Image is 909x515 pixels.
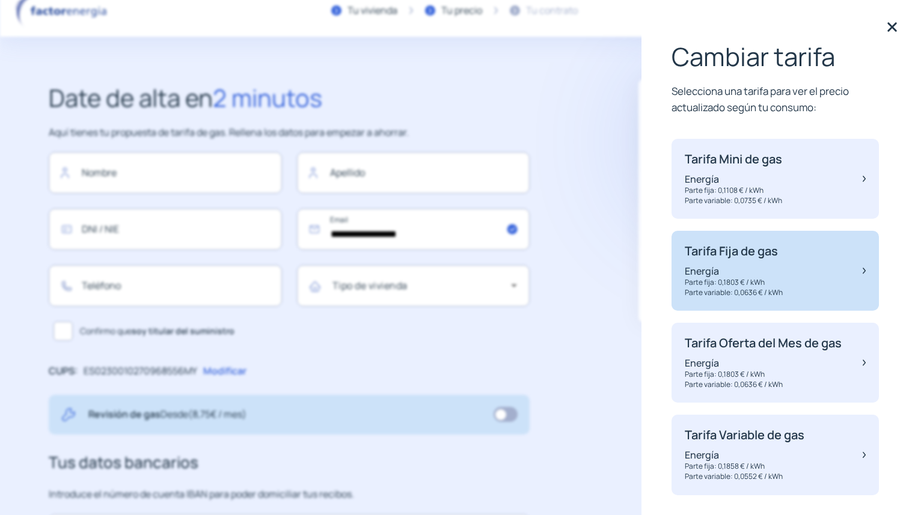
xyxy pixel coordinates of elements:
p: Introduce el número de cuenta IBAN para poder domiciliar tus recibos. [49,487,530,502]
div: Tu vivienda [347,3,397,19]
p: Energía [685,448,804,462]
p: Modificar [203,364,246,379]
p: Energía [685,172,782,186]
p: Revisión de gas [88,407,246,422]
p: Aquí tienes tu propuesta de tarifa de gas. Rellena los datos para empezar a ahorrar. [49,125,530,141]
p: Parte variable: 0,0636 € / kWh [685,288,783,298]
p: Parte variable: 0,0735 € / kWh [685,196,782,206]
img: tool.svg [61,407,76,422]
p: Parte variable: 0,0636 € / kWh [685,380,842,390]
span: 2 minutos [213,81,322,114]
p: Energía [685,264,783,278]
h3: Tus datos bancarios [49,450,530,475]
div: Tu precio [441,3,482,19]
p: Tarifa Mini de gas [685,152,782,166]
p: Energía [685,356,842,370]
p: CUPS: [49,364,78,379]
div: Tu contrato [526,3,578,19]
p: Parte fija: 0,1858 € / kWh [685,462,804,472]
p: Parte variable: 0,0552 € / kWh [685,472,804,482]
p: Cambiar tarifa [672,42,879,71]
p: ES0230010270968556MY [84,364,197,379]
span: Desde (8,75€ / mes) [161,407,246,421]
b: soy titular del suministro [132,325,234,337]
h2: Date de alta en [49,79,530,117]
span: Confirmo que [80,325,234,338]
mat-label: Tipo de vivienda [332,279,408,292]
p: Parte fija: 0,1803 € / kWh [685,370,842,380]
p: Selecciona una tarifa para ver el precio actualizado según tu consumo: [672,83,879,115]
p: Tarifa Variable de gas [685,428,804,442]
p: Tarifa Oferta del Mes de gas [685,336,842,350]
p: Tarifa Fija de gas [685,244,783,258]
p: Parte fija: 0,1803 € / kWh [685,278,783,288]
p: Parte fija: 0,1108 € / kWh [685,186,782,196]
